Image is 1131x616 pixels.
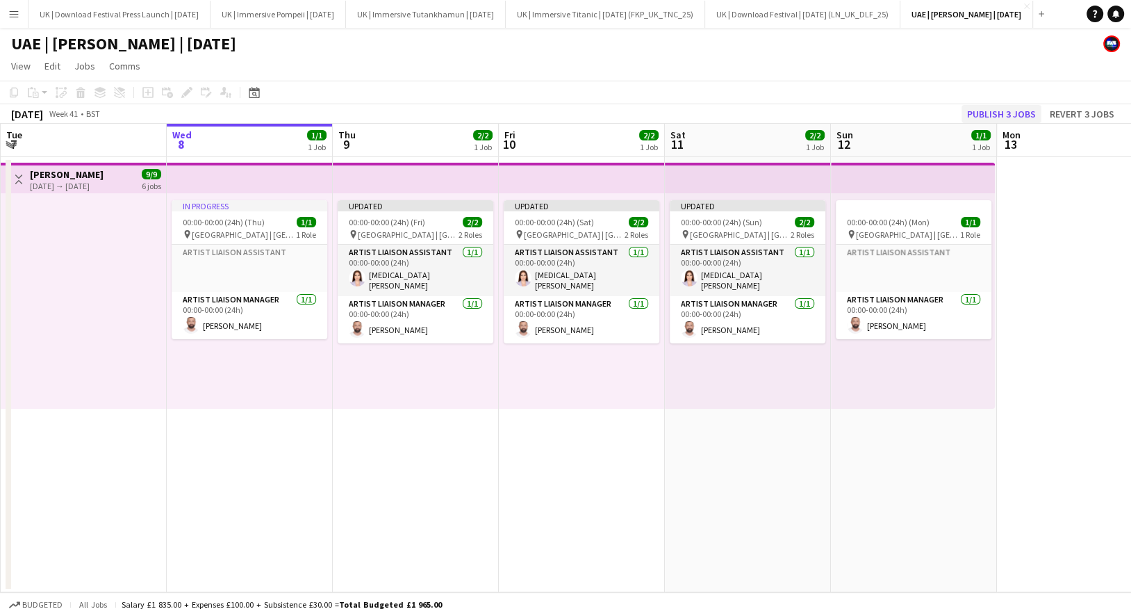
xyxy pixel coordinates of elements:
a: Jobs [69,57,101,75]
div: Updated [670,200,825,211]
app-card-role: Artist Liaison Manager1/100:00-00:00 (24h)[PERSON_NAME] [836,292,991,339]
app-job-card: Updated00:00-00:00 (24h) (Sat)2/2 [GEOGRAPHIC_DATA] | [GEOGRAPHIC_DATA], [GEOGRAPHIC_DATA]2 Roles... [504,200,659,343]
span: [GEOGRAPHIC_DATA] | [GEOGRAPHIC_DATA], [GEOGRAPHIC_DATA] [358,229,459,240]
button: UK | Immersive Titanic | [DATE] (FKP_UK_TNC_25) [506,1,705,28]
span: [GEOGRAPHIC_DATA] | [GEOGRAPHIC_DATA], [GEOGRAPHIC_DATA] [856,229,960,240]
span: 7 [4,136,22,152]
span: 00:00-00:00 (24h) (Thu) [183,217,265,227]
div: In progress [172,200,327,211]
span: 2 Roles [625,229,648,240]
button: UK | Immersive Tutankhamun | [DATE] [346,1,506,28]
div: Updated [338,200,493,211]
app-card-role: Artist Liaison Manager1/100:00-00:00 (24h)[PERSON_NAME] [338,296,493,343]
app-job-card: Updated00:00-00:00 (24h) (Sun)2/2 [GEOGRAPHIC_DATA] | [GEOGRAPHIC_DATA], [GEOGRAPHIC_DATA]2 Roles... [670,200,825,343]
div: BST [86,108,100,119]
span: All jobs [76,599,110,610]
span: 1/1 [307,130,327,140]
h3: [PERSON_NAME] [30,168,104,181]
span: 1 Role [296,229,316,240]
a: Edit [39,57,66,75]
span: View [11,60,31,72]
span: 13 [1000,136,1021,152]
span: Sat [670,129,686,141]
div: 1 Job [640,142,658,152]
span: [GEOGRAPHIC_DATA] | [GEOGRAPHIC_DATA], [GEOGRAPHIC_DATA] [690,229,791,240]
a: Comms [104,57,146,75]
span: 11 [668,136,686,152]
app-card-role: Artist Liaison Manager1/100:00-00:00 (24h)[PERSON_NAME] [504,296,659,343]
span: Total Budgeted £1 965.00 [339,599,442,610]
span: 2/2 [629,217,648,227]
span: 1 Role [960,229,980,240]
span: 9 [336,136,356,152]
span: 10 [502,136,515,152]
button: UAE | [PERSON_NAME] | [DATE] [900,1,1033,28]
app-card-role: Artist Liaison Manager1/100:00-00:00 (24h)[PERSON_NAME] [172,292,327,339]
span: 12 [834,136,853,152]
button: Revert 3 jobs [1044,105,1120,123]
div: [DATE] → [DATE] [30,181,104,191]
span: 1/1 [961,217,980,227]
span: Wed [172,129,192,141]
app-card-role: Artist Liaison Assistant1/100:00-00:00 (24h)[MEDICAL_DATA][PERSON_NAME] [670,245,825,296]
span: Tue [6,129,22,141]
h1: UAE | [PERSON_NAME] | [DATE] [11,33,236,54]
span: 00:00-00:00 (24h) (Sat) [515,217,594,227]
app-job-card: Updated00:00-00:00 (24h) (Fri)2/2 [GEOGRAPHIC_DATA] | [GEOGRAPHIC_DATA], [GEOGRAPHIC_DATA]2 Roles... [338,200,493,343]
span: 2 Roles [791,229,814,240]
span: 00:00-00:00 (24h) (Mon) [847,217,930,227]
button: UK | Immersive Pompeii | [DATE] [210,1,346,28]
span: [GEOGRAPHIC_DATA] | [GEOGRAPHIC_DATA], [GEOGRAPHIC_DATA] [192,229,296,240]
div: 1 Job [308,142,326,152]
span: [GEOGRAPHIC_DATA] | [GEOGRAPHIC_DATA], [GEOGRAPHIC_DATA] [524,229,625,240]
app-card-role-placeholder: Artist Liaison Assistant [172,245,327,292]
app-job-card: 00:00-00:00 (24h) (Mon)1/1 [GEOGRAPHIC_DATA] | [GEOGRAPHIC_DATA], [GEOGRAPHIC_DATA]1 RoleArtist L... [836,200,991,339]
a: View [6,57,36,75]
div: 6 jobs [142,179,161,191]
span: Edit [44,60,60,72]
span: 2/2 [473,130,493,140]
span: 9/9 [142,169,161,179]
span: Fri [504,129,515,141]
app-user-avatar: FAB Recruitment [1103,35,1120,52]
app-card-role: Artist Liaison Assistant1/100:00-00:00 (24h)[MEDICAL_DATA][PERSON_NAME] [338,245,493,296]
span: Comms [109,60,140,72]
span: 8 [170,136,192,152]
span: 00:00-00:00 (24h) (Fri) [349,217,425,227]
div: Updated [504,200,659,211]
span: Jobs [74,60,95,72]
button: UK | Download Festival | [DATE] (LN_UK_DLF_25) [705,1,900,28]
app-card-role: Artist Liaison Assistant1/100:00-00:00 (24h)[MEDICAL_DATA][PERSON_NAME] [504,245,659,296]
div: Salary £1 835.00 + Expenses £100.00 + Subsistence £30.00 = [122,599,442,610]
span: Thu [338,129,356,141]
app-card-role: Artist Liaison Manager1/100:00-00:00 (24h)[PERSON_NAME] [670,296,825,343]
button: Publish 3 jobs [961,105,1041,123]
span: Sun [836,129,853,141]
span: Week 41 [46,108,81,119]
span: Budgeted [22,600,63,610]
span: Mon [1002,129,1021,141]
span: 2/2 [639,130,659,140]
button: Budgeted [7,597,65,613]
div: [DATE] [11,107,43,121]
div: 1 Job [806,142,824,152]
div: 1 Job [474,142,492,152]
span: 00:00-00:00 (24h) (Sun) [681,217,762,227]
span: 2/2 [463,217,482,227]
app-card-role-placeholder: Artist Liaison Assistant [836,245,991,292]
div: 1 Job [972,142,990,152]
button: UK | Download Festival Press Launch | [DATE] [28,1,210,28]
app-job-card: In progress00:00-00:00 (24h) (Thu)1/1 [GEOGRAPHIC_DATA] | [GEOGRAPHIC_DATA], [GEOGRAPHIC_DATA]1 R... [172,200,327,339]
span: 1/1 [297,217,316,227]
span: 2 Roles [459,229,482,240]
span: 2/2 [795,217,814,227]
span: 2/2 [805,130,825,140]
span: 1/1 [971,130,991,140]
